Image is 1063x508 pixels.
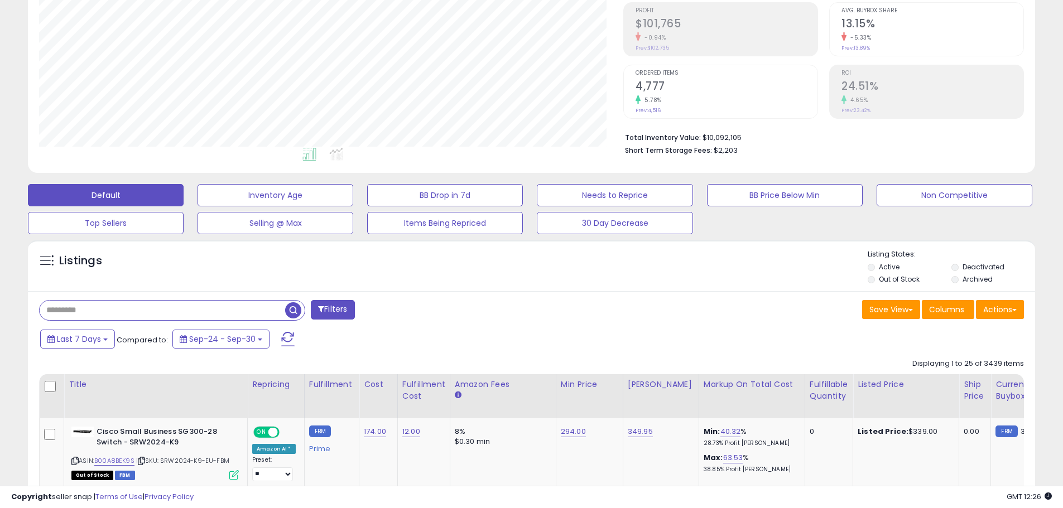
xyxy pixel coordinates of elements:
div: Prime [309,440,350,453]
small: Prev: 23.42% [841,107,870,114]
b: Listed Price: [858,426,908,437]
a: 349.95 [628,426,653,437]
small: Prev: $102,735 [636,45,669,51]
span: $2,203 [714,145,738,156]
div: Amazon AI * [252,444,296,454]
button: Default [28,184,184,206]
small: -5.33% [846,33,871,42]
b: Min: [704,426,720,437]
img: 310PBKq9DZL._SL40_.jpg [71,427,94,437]
a: B00A8BEK9S [94,456,134,466]
span: 2025-10-8 12:26 GMT [1007,491,1052,502]
div: % [704,453,796,473]
small: FBM [995,425,1017,437]
div: 8% [455,427,547,437]
button: BB Drop in 7d [367,184,523,206]
small: Prev: 4,516 [636,107,661,114]
a: 12.00 [402,426,420,437]
div: [PERSON_NAME] [628,379,694,390]
div: Preset: [252,456,296,481]
small: 5.78% [641,96,662,104]
small: Amazon Fees. [455,390,461,400]
label: Active [879,262,900,272]
div: % [704,427,796,447]
button: Needs to Reprice [537,184,692,206]
span: Columns [929,304,964,315]
button: Top Sellers [28,212,184,234]
a: Terms of Use [95,491,143,502]
b: Cisco Small Business SG300-28 Switch - SRW2024-K9 [97,427,232,450]
b: Total Inventory Value: [625,133,701,142]
span: Avg. Buybox Share [841,8,1023,14]
h5: Listings [59,253,102,269]
button: Non Competitive [877,184,1032,206]
b: Max: [704,452,723,463]
div: 0.00 [964,427,982,437]
div: Ship Price [964,379,986,402]
small: Prev: 13.89% [841,45,870,51]
div: Markup on Total Cost [704,379,800,390]
span: Last 7 Days [57,333,101,345]
button: Last 7 Days [40,330,115,349]
div: $0.30 min [455,437,547,447]
label: Deactivated [963,262,1004,272]
div: $339.00 [858,427,950,437]
div: seller snap | | [11,492,194,502]
button: Save View [862,300,920,319]
button: Filters [311,300,354,320]
a: 40.32 [720,426,741,437]
span: Profit [636,8,817,14]
button: Items Being Repriced [367,212,523,234]
div: Amazon Fees [455,379,551,390]
b: Short Term Storage Fees: [625,146,712,155]
h2: $101,765 [636,17,817,32]
div: Title [69,379,243,390]
span: ON [254,428,268,437]
span: 339 [1021,426,1034,437]
th: The percentage added to the cost of goods (COGS) that forms the calculator for Min & Max prices. [699,374,805,418]
div: Listed Price [858,379,954,390]
a: 294.00 [561,426,586,437]
button: Sep-24 - Sep-30 [172,330,270,349]
button: Selling @ Max [198,212,353,234]
button: Columns [922,300,974,319]
div: Min Price [561,379,618,390]
h2: 24.51% [841,80,1023,95]
span: Compared to: [117,335,168,345]
h2: 4,777 [636,80,817,95]
span: All listings that are currently out of stock and unavailable for purchase on Amazon [71,471,113,480]
li: $10,092,105 [625,130,1016,143]
a: 174.00 [364,426,386,437]
button: Inventory Age [198,184,353,206]
span: Sep-24 - Sep-30 [189,333,256,345]
span: OFF [278,428,296,437]
h2: 13.15% [841,17,1023,32]
div: Fulfillment [309,379,354,390]
small: 4.65% [846,96,868,104]
div: Displaying 1 to 25 of 3439 items [912,359,1024,369]
div: 0 [810,427,844,437]
div: Fulfillable Quantity [810,379,848,402]
div: Current Buybox Price [995,379,1053,402]
small: -0.94% [641,33,666,42]
span: ROI [841,70,1023,76]
span: | SKU: SRW2024-K9-EU-FBM [136,456,229,465]
button: BB Price Below Min [707,184,863,206]
strong: Copyright [11,491,52,502]
span: Ordered Items [636,70,817,76]
label: Out of Stock [879,274,920,284]
a: 63.53 [723,452,743,463]
p: 38.85% Profit [PERSON_NAME] [704,466,796,473]
div: ASIN: [71,427,239,478]
div: Cost [364,379,393,390]
button: 30 Day Decrease [537,212,692,234]
button: Actions [976,300,1024,319]
small: FBM [309,425,331,437]
p: 28.73% Profit [PERSON_NAME] [704,439,796,447]
p: Listing States: [868,249,1035,260]
span: FBM [115,471,135,480]
label: Archived [963,274,993,284]
div: Repricing [252,379,300,390]
div: Fulfillment Cost [402,379,445,402]
a: Privacy Policy [145,491,194,502]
